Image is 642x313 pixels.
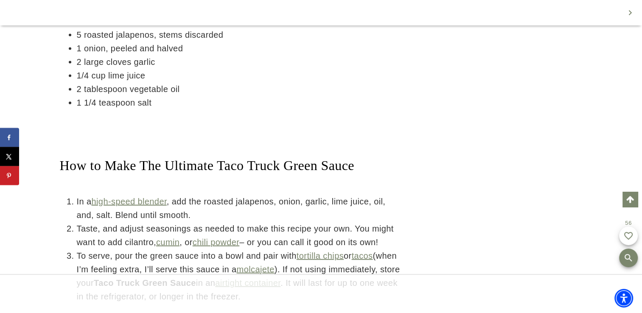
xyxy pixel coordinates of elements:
[352,251,373,260] a: tacos
[77,28,400,42] li: 5 roasted jalapenos, stems discarded
[77,249,400,303] li: To serve, pour the green sauce into a bowl and pair with or (when I’m feeling extra, I’ll serve t...
[193,238,239,247] a: chili powder
[77,55,400,69] li: 2 large cloves garlic
[156,238,179,247] a: cumin
[77,222,400,249] li: Taste, and adjust seasonings as needed to make this recipe your own. You might want to add cilant...
[91,197,166,206] a: high-speed blender
[614,289,633,307] div: Accessibility Menu
[60,158,354,173] span: How to Make The Ultimate Taco Truck Green Sauce
[237,265,275,274] a: molcajete
[622,192,638,207] a: Scroll to top
[77,69,400,82] li: 1/4 cup lime juice
[77,42,400,55] li: 1 onion, peeled and halved
[77,195,400,222] li: In a , add the roasted jalapenos, onion, garlic, lime juice, oil, and, salt. Blend until smooth.
[297,251,344,260] a: tortilla chips
[77,82,400,96] li: 2 tablespoon vegetable oil
[77,96,400,109] li: 1 1/4 teaspoon salt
